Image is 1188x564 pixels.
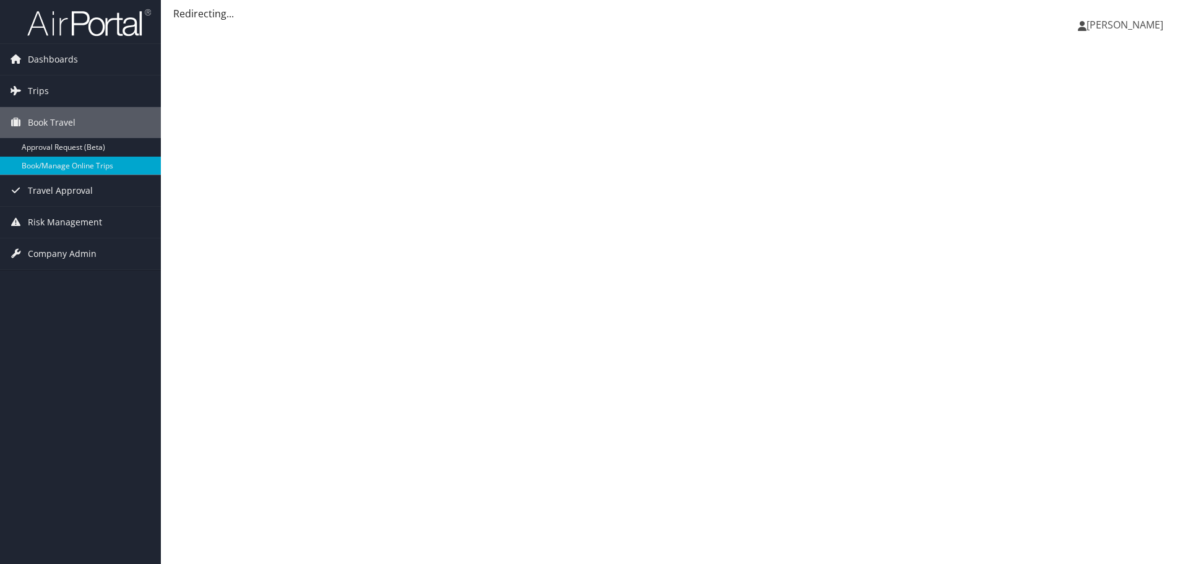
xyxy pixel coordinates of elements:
[28,107,75,138] span: Book Travel
[27,8,151,37] img: airportal-logo.png
[1078,6,1176,43] a: [PERSON_NAME]
[28,207,102,238] span: Risk Management
[28,175,93,206] span: Travel Approval
[1087,18,1163,32] span: [PERSON_NAME]
[28,76,49,106] span: Trips
[173,6,1176,21] div: Redirecting...
[28,44,78,75] span: Dashboards
[28,238,97,269] span: Company Admin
